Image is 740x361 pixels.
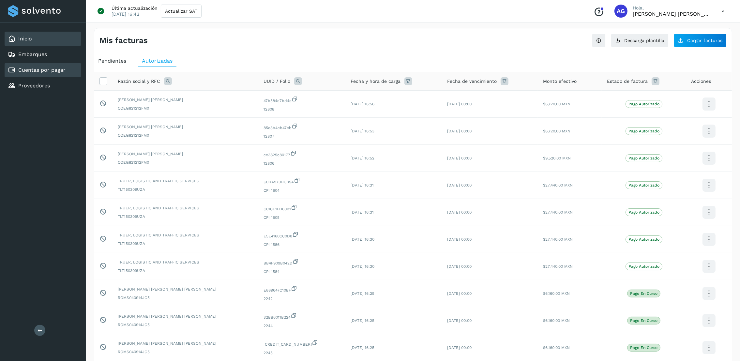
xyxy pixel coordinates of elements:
p: Abigail Gonzalez Leon [633,11,711,17]
span: [DATE] 00:00 [447,129,472,133]
span: [DATE] 16:31 [351,183,374,188]
p: Pago Autorizado [628,183,659,188]
span: COEG821212FM0 [118,105,253,111]
span: [DATE] 16:25 [351,291,374,296]
span: [CREDIT_CARD_NUMBER] [264,339,340,347]
span: CPI 1586 [264,242,340,248]
span: Descarga plantilla [624,38,664,43]
div: Embarques [5,47,81,62]
a: Proveedores [18,83,50,89]
span: 2244 [264,323,340,329]
p: Pago en curso [630,345,657,350]
span: $9,520.00 MXN [543,156,571,160]
span: [DATE] 16:56 [351,102,374,106]
span: C0DA970DCB5A [264,177,340,185]
span: [DATE] 16:31 [351,210,374,215]
span: TLT150309UZA [118,268,253,274]
p: Pago en curso [630,291,657,296]
a: Embarques [18,51,47,57]
p: Pago Autorizado [628,237,659,242]
button: Cargar facturas [674,34,727,47]
p: Pago Autorizado [628,102,659,106]
span: 2242 [264,296,340,302]
span: COEG821212FM0 [118,159,253,165]
span: [DATE] 00:00 [447,102,472,106]
span: TRUER, LOGISTIC AND TRAFFIC SERVICES [118,178,253,184]
span: [DATE] 16:30 [351,264,374,269]
span: Fecha y hora de carga [351,78,400,85]
span: $27,440.00 MXN [543,210,573,215]
span: TLT150309UZA [118,187,253,192]
span: [DATE] 00:00 [447,345,472,350]
span: Autorizadas [142,58,173,64]
span: [PERSON_NAME] [PERSON_NAME] [118,97,253,103]
p: Pago Autorizado [628,210,659,215]
span: $6,160.00 MXN [543,345,570,350]
span: [PERSON_NAME] [PERSON_NAME] [PERSON_NAME] [118,286,253,292]
p: Pago Autorizado [628,264,659,269]
span: ROMS040914JG5 [118,322,253,328]
span: Pendientes [98,58,126,64]
div: Cuentas por pagar [5,63,81,77]
span: TLT150309UZA [118,214,253,219]
span: $27,440.00 MXN [543,264,573,269]
span: [DATE] 00:00 [447,156,472,160]
span: $6,160.00 MXN [543,291,570,296]
span: [DATE] 00:00 [447,291,472,296]
span: 12808 [264,106,340,112]
button: Descarga plantilla [611,34,669,47]
span: Acciones [691,78,711,85]
span: CPI 1584 [264,269,340,275]
span: 12806 [264,160,340,166]
p: Pago en curso [630,318,657,323]
span: [PERSON_NAME] [PERSON_NAME] [PERSON_NAME] [118,313,253,319]
span: [PERSON_NAME] [PERSON_NAME] [PERSON_NAME] [118,340,253,346]
span: [DATE] 00:00 [447,237,472,242]
span: ROMS040914JG5 [118,295,253,301]
span: [DATE] 16:30 [351,237,374,242]
span: TRUER, LOGISTIC AND TRAFFIC SERVICES [118,259,253,265]
span: $6,720.00 MXN [543,129,570,133]
span: 32BB6011B224 [264,312,340,320]
span: Estado de factura [607,78,648,85]
span: COEG821212FM0 [118,132,253,138]
span: Fecha de vencimiento [447,78,497,85]
span: C61CE1FD60B1 [264,204,340,212]
span: Razón social y RFC [118,78,160,85]
span: Monto efectivo [543,78,577,85]
p: [DATE] 16:42 [112,11,139,17]
span: TRUER, LOGISTIC AND TRAFFIC SERVICES [118,205,253,211]
span: UUID / Folio [264,78,290,85]
div: Proveedores [5,79,81,93]
span: [DATE] 16:53 [351,129,374,133]
span: [DATE] 00:00 [447,264,472,269]
span: [DATE] 00:00 [447,183,472,188]
p: Última actualización [112,5,158,11]
span: [DATE] 00:00 [447,210,472,215]
span: Actualizar SAT [165,9,197,13]
span: cc3825c80177 [264,150,340,158]
span: CPI 1605 [264,215,340,220]
span: $6,160.00 MXN [543,318,570,323]
span: TRUER, LOGISTIC AND TRAFFIC SERVICES [118,232,253,238]
p: Pago Autorizado [628,129,659,133]
span: TLT150309UZA [118,241,253,247]
a: Inicio [18,36,32,42]
span: E5E4160CC0D8 [264,231,340,239]
span: 2245 [264,350,340,356]
span: [DATE] 16:52 [351,156,374,160]
span: BB4F909B042D [264,258,340,266]
span: [DATE] 00:00 [447,318,472,323]
p: Hola, [633,5,711,11]
span: ROMS040914JG5 [118,349,253,355]
span: [DATE] 16:25 [351,345,374,350]
span: E889647C10BF [264,285,340,293]
span: 47b584e7bd4e [264,96,340,104]
span: 85e3b4cb47eb [264,123,340,131]
span: $27,440.00 MXN [543,237,573,242]
div: Inicio [5,32,81,46]
span: CPI 1604 [264,188,340,193]
span: $27,440.00 MXN [543,183,573,188]
h4: Mis facturas [99,36,148,45]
